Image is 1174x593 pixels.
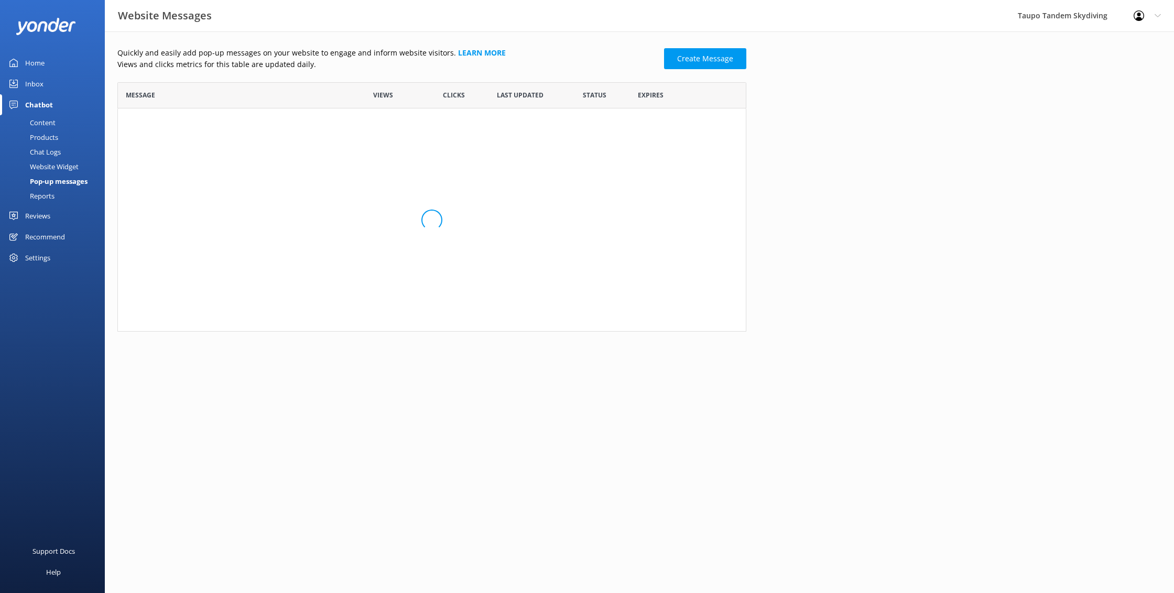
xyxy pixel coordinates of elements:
[16,18,76,35] img: yonder-white-logo.png
[6,115,56,130] div: Content
[443,90,465,100] span: Clicks
[6,115,105,130] a: Content
[126,90,155,100] span: Message
[46,562,61,583] div: Help
[583,90,606,100] span: Status
[25,205,50,226] div: Reviews
[6,189,105,203] a: Reports
[25,52,45,73] div: Home
[25,73,44,94] div: Inbox
[638,90,664,100] span: Expires
[6,130,58,145] div: Products
[6,145,105,159] a: Chat Logs
[6,174,105,189] a: Pop-up messages
[6,159,105,174] a: Website Widget
[25,226,65,247] div: Recommend
[25,247,50,268] div: Settings
[497,90,543,100] span: Last updated
[25,94,53,115] div: Chatbot
[117,59,658,70] p: Views and clicks metrics for this table are updated daily.
[458,48,506,58] a: Learn more
[118,7,212,24] h3: Website Messages
[6,189,55,203] div: Reports
[32,541,75,562] div: Support Docs
[664,48,746,69] a: Create Message
[6,130,105,145] a: Products
[6,159,79,174] div: Website Widget
[373,90,393,100] span: Views
[6,174,88,189] div: Pop-up messages
[117,108,746,331] div: grid
[6,145,61,159] div: Chat Logs
[117,47,658,59] p: Quickly and easily add pop-up messages on your website to engage and inform website visitors.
